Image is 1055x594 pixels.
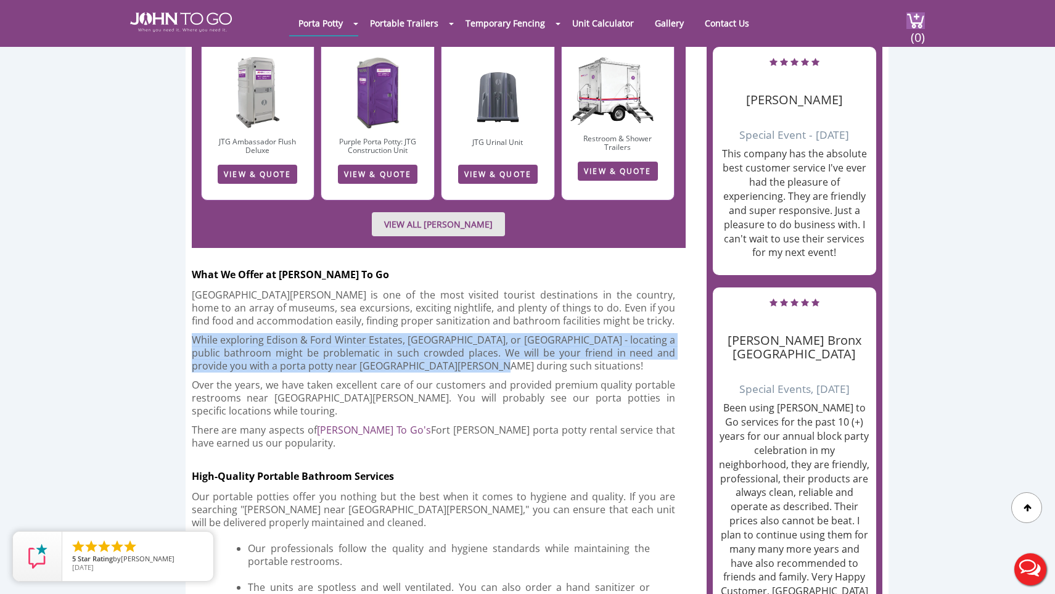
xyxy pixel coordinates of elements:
h6: Special Event - [DATE] [719,113,870,141]
a: Porta Potty [289,11,352,35]
a: VIEW & QUOTE [578,162,657,181]
a: JTG Ambassador Flush Deluxe [219,136,296,155]
span: by [72,555,203,564]
li:  [123,539,138,554]
img: construction-unit.jpg.webp [354,56,401,130]
span: 5 [72,554,76,563]
p: [GEOGRAPHIC_DATA][PERSON_NAME] is one of the most visited tourist destinations in the country, ho... [192,289,676,328]
a: [PERSON_NAME] To Go's [317,423,431,437]
a: VIEW & QUOTE [338,165,417,184]
span: [DATE] [72,563,94,572]
a: Gallery [646,11,693,35]
p: This company has the absolute best customer service I've ever had the pleasure of experiencing. T... [719,147,870,260]
li:  [110,539,125,554]
p: While exploring Edison & Ford Winter Estates, [GEOGRAPHIC_DATA], or [GEOGRAPHIC_DATA] - locating ... [192,334,676,373]
span: Star Rating [78,554,113,563]
span: (0) [910,19,925,46]
img: Review Rating [25,544,50,569]
a: Restroom & Shower Trailers [583,133,652,152]
img: UU-1-2.jpg.webp [472,56,523,130]
li:  [71,539,86,554]
p: Our portable potties offer you nothing but the best when it comes to hygiene and quality. If you ... [192,490,676,529]
a: Purple Porta Potty: JTG Construction Unit [339,136,416,155]
h4: [PERSON_NAME] Bronx [GEOGRAPHIC_DATA] [719,315,870,361]
a: Unit Calculator [563,11,643,35]
a: Temporary Fencing [456,11,554,35]
h6: Special Events, [DATE] [719,367,870,395]
p: There are many aspects of Fort [PERSON_NAME] porta potty rental service that have earned us our p... [192,424,676,450]
img: JTG-2-Mini-1_cutout.png.webp [562,35,675,126]
h4: [PERSON_NAME] [719,75,870,107]
li:  [97,539,112,554]
img: cart a [906,12,925,29]
p: Our professionals follow the quality and hygiene standards while maintaining the portable restrooms. [248,542,649,568]
a: JTG Urinal Unit [472,137,523,147]
a: Portable Trailers [361,11,448,35]
h2: High-Quality Portable Bathroom Services [192,462,707,484]
span: [PERSON_NAME] [121,554,174,563]
h2: What We Offer at [PERSON_NAME] To Go [192,260,707,283]
li:  [84,539,99,554]
a: VIEW & QUOTE [218,165,297,184]
a: VIEW & QUOTE [458,165,538,184]
p: Over the years, we have taken excellent care of our customers and provided premium quality portab... [192,379,676,418]
button: Live Chat [1006,545,1055,594]
a: Contact Us [696,11,758,35]
img: AFD-1.jpg.webp [234,56,282,130]
a: VIEW ALL [PERSON_NAME] [372,212,505,236]
img: JOHN to go [130,12,232,32]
